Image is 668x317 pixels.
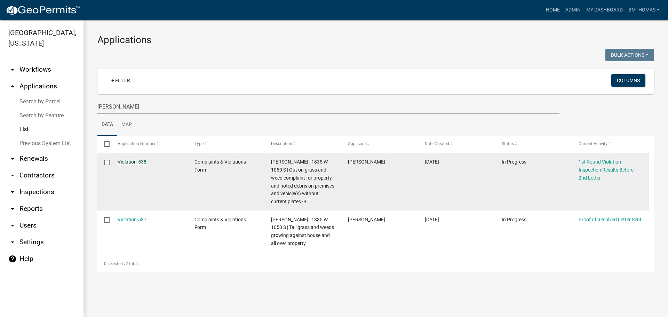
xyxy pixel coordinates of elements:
[8,82,17,90] i: arrow_drop_up
[348,217,385,222] span: Megan Gipson
[194,141,204,146] span: Type
[271,141,292,146] span: Description
[8,171,17,180] i: arrow_drop_down
[194,159,246,173] span: Complaints & Violations Form
[495,136,572,152] datatable-header-cell: Status
[626,3,662,17] a: bmthomas
[97,100,559,114] input: Search for applications
[543,3,563,17] a: Home
[425,141,449,146] span: Date Created
[104,261,126,266] span: 0 selected /
[118,217,146,222] a: Violation-537
[97,255,654,272] div: 2 total
[579,217,642,222] a: Proof of Resolved Letter Sent
[271,159,334,204] span: Springman, Samantha | 1835 W 1050 S | Out on grass and weed complaint for property and noted debr...
[97,114,117,136] a: Data
[579,159,634,181] a: 1st Round Violation Inspection Results Before 2nd Letter
[348,159,385,165] span: Brooklyn Thomas
[579,141,607,146] span: Current Activity
[264,136,341,152] datatable-header-cell: Description
[106,74,136,87] a: + Filter
[572,136,649,152] datatable-header-cell: Current Activity
[118,159,146,165] a: Violation-538
[8,255,17,263] i: help
[418,136,495,152] datatable-header-cell: Date Created
[111,136,188,152] datatable-header-cell: Application Number
[348,141,366,146] span: Applicant
[117,114,136,136] a: Map
[8,154,17,163] i: arrow_drop_down
[425,159,439,165] span: 08/06/2025
[118,141,156,146] span: Application Number
[194,217,246,230] span: Complaints & Violations Form
[271,217,334,246] span: Springman, Samantha | 1835 W 1050 S | Tall grass and weeds growing against house and all over pro...
[8,65,17,74] i: arrow_drop_down
[502,217,526,222] span: In Progress
[188,136,264,152] datatable-header-cell: Type
[563,3,583,17] a: Admin
[502,159,526,165] span: In Progress
[97,34,654,46] h3: Applications
[8,238,17,246] i: arrow_drop_down
[605,49,654,61] button: Bulk Actions
[341,136,418,152] datatable-header-cell: Applicant
[583,3,626,17] a: My Dashboard
[8,205,17,213] i: arrow_drop_down
[97,136,111,152] datatable-header-cell: Select
[611,74,645,87] button: Columns
[425,217,439,222] span: 08/04/2025
[502,141,514,146] span: Status
[8,188,17,196] i: arrow_drop_down
[8,221,17,230] i: arrow_drop_down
